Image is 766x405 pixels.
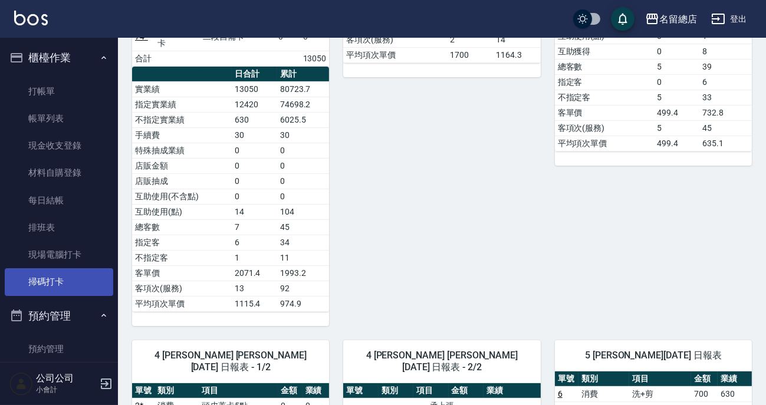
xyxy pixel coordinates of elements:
[232,219,277,235] td: 7
[699,90,752,105] td: 33
[14,11,48,25] img: Logo
[277,235,330,250] td: 34
[277,296,330,311] td: 974.9
[232,158,277,173] td: 0
[699,105,752,120] td: 732.8
[300,51,330,66] td: 13050
[132,158,232,173] td: 店販金額
[232,127,277,143] td: 30
[343,47,447,62] td: 平均項次單價
[232,173,277,189] td: 0
[555,136,655,151] td: 平均項次單價
[555,59,655,74] td: 總客數
[278,383,303,399] th: 金額
[36,373,96,384] h5: 公司公司
[555,105,655,120] td: 客單價
[232,281,277,296] td: 13
[484,383,541,399] th: 業績
[413,383,448,399] th: 項目
[277,158,330,173] td: 0
[199,383,277,399] th: 項目
[654,44,699,59] td: 0
[132,143,232,158] td: 特殊抽成業績
[232,204,277,219] td: 14
[132,173,232,189] td: 店販抽成
[232,67,277,82] th: 日合計
[629,371,691,387] th: 項目
[132,81,232,97] td: 實業績
[343,383,378,399] th: 單號
[132,127,232,143] td: 手續費
[132,296,232,311] td: 平均項次單價
[699,74,752,90] td: 6
[5,132,113,159] a: 現金收支登錄
[555,371,579,387] th: 單號
[232,112,277,127] td: 630
[36,384,96,395] p: 小會計
[277,189,330,204] td: 0
[654,105,699,120] td: 499.4
[699,120,752,136] td: 45
[654,120,699,136] td: 5
[555,90,655,105] td: 不指定客
[5,187,113,214] a: 每日結帳
[277,219,330,235] td: 45
[569,350,738,361] span: 5 [PERSON_NAME][DATE] 日報表
[5,105,113,132] a: 帳單列表
[5,335,113,363] a: 預約管理
[447,47,493,62] td: 1700
[578,386,629,401] td: 消費
[578,371,629,387] th: 類別
[277,81,330,97] td: 80723.7
[718,386,752,401] td: 630
[277,112,330,127] td: 6025.5
[277,281,330,296] td: 92
[232,296,277,311] td: 1115.4
[5,78,113,105] a: 打帳單
[5,241,113,268] a: 現場電腦打卡
[629,386,691,401] td: 洗+剪
[5,159,113,186] a: 材料自購登錄
[277,250,330,265] td: 11
[232,97,277,112] td: 12420
[132,97,232,112] td: 指定實業績
[132,235,232,250] td: 指定客
[691,386,718,401] td: 700
[691,371,718,387] th: 金額
[277,204,330,219] td: 104
[379,383,413,399] th: 類別
[132,51,154,66] td: 合計
[277,143,330,158] td: 0
[449,383,484,399] th: 金額
[699,59,752,74] td: 39
[493,47,540,62] td: 1164.3
[5,301,113,331] button: 預約管理
[277,127,330,143] td: 30
[277,67,330,82] th: 累計
[132,383,154,399] th: 單號
[232,143,277,158] td: 0
[699,44,752,59] td: 8
[154,383,199,399] th: 類別
[9,372,33,396] img: Person
[699,136,752,151] td: 635.1
[654,136,699,151] td: 499.4
[132,112,232,127] td: 不指定實業績
[232,189,277,204] td: 0
[654,59,699,74] td: 5
[303,383,330,399] th: 業績
[132,189,232,204] td: 互助使用(不含點)
[5,42,113,73] button: 櫃檯作業
[493,32,540,47] td: 14
[5,214,113,241] a: 排班表
[232,250,277,265] td: 1
[146,350,315,373] span: 4 [PERSON_NAME] [PERSON_NAME][DATE] 日報表 - 1/2
[343,32,447,47] td: 客項次(服務)
[232,265,277,281] td: 2071.4
[555,74,655,90] td: 指定客
[357,350,526,373] span: 4 [PERSON_NAME] [PERSON_NAME][DATE] 日報表 - 2/2
[555,120,655,136] td: 客項次(服務)
[132,250,232,265] td: 不指定客
[447,32,493,47] td: 2
[558,389,563,399] a: 6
